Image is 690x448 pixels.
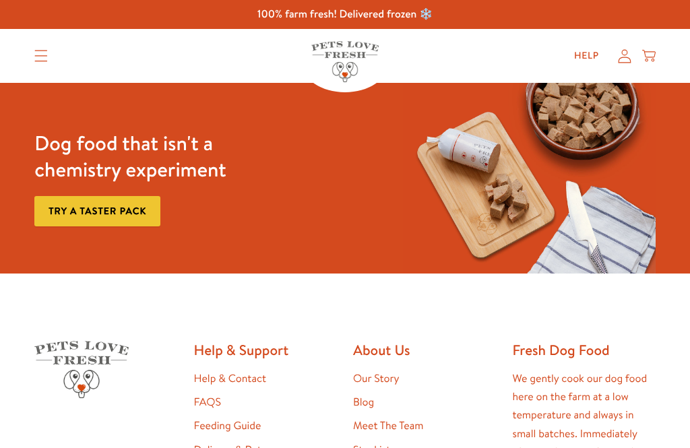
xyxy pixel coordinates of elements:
a: Try a taster pack [34,196,160,226]
summary: Translation missing: en.sections.header.menu [24,39,59,73]
h2: Help & Support [194,341,337,359]
a: Meet The Team [353,418,423,433]
img: Pets Love Fresh [34,341,129,398]
a: Our Story [353,371,400,386]
a: FAQS [194,395,221,410]
a: Blog [353,395,374,410]
a: Feeding Guide [194,418,261,433]
a: Help [563,42,610,69]
img: Pets Love Fresh [311,41,379,82]
h2: About Us [353,341,496,359]
h3: Dog food that isn't a chemistry experiment [34,130,287,183]
img: Fussy [403,83,656,274]
h2: Fresh Dog Food [512,341,655,359]
a: Help & Contact [194,371,266,386]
